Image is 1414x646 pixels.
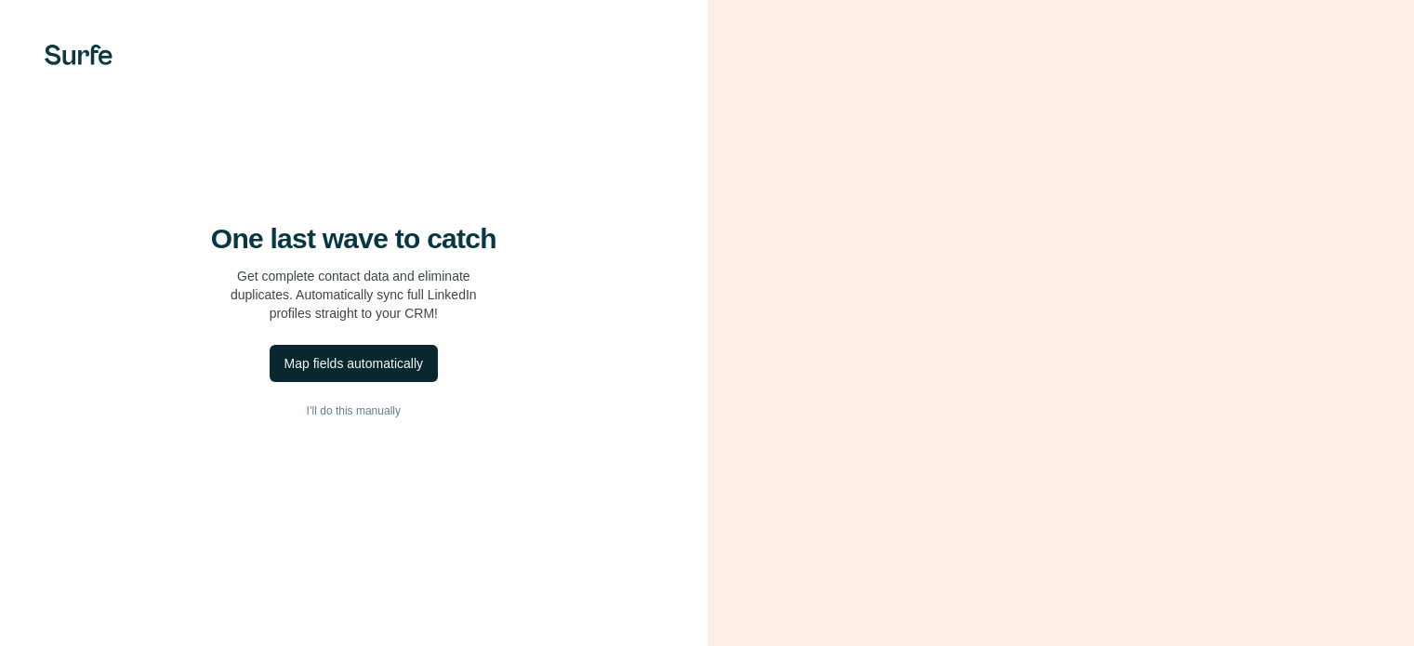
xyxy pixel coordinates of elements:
[211,222,496,256] h4: One last wave to catch
[270,345,438,382] button: Map fields automatically
[284,354,423,373] div: Map fields automatically
[37,397,670,425] button: I’ll do this manually
[307,402,401,419] span: I’ll do this manually
[45,45,112,65] img: Surfe's logo
[231,267,477,323] p: Get complete contact data and eliminate duplicates. Automatically sync full LinkedIn profiles str...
